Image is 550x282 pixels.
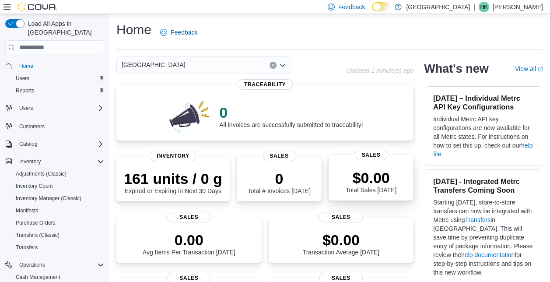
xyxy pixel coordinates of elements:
div: All invoices are successfully submitted to traceability! [219,104,363,128]
a: Inventory Manager (Classic) [12,193,85,204]
button: Adjustments (Classic) [9,168,108,180]
p: Updated 1 minute(s) ago [346,67,413,74]
span: Load All Apps in [GEOGRAPHIC_DATA] [25,19,104,37]
span: Adjustments (Classic) [12,169,104,179]
svg: External link [538,67,543,72]
a: Inventory Count [12,181,56,191]
a: Transfers [465,216,491,223]
a: Feedback [157,24,201,41]
span: Feedback [338,3,365,11]
input: Dark Mode [372,2,390,11]
a: help file [433,142,532,158]
img: 0 [167,99,213,134]
span: Transfers [12,242,104,253]
button: Users [16,103,36,113]
a: help documentation [461,251,515,258]
button: Reports [9,85,108,97]
span: Sales [319,212,363,222]
button: Catalog [2,138,108,150]
span: Manifests [12,205,104,216]
p: | [473,2,475,12]
p: 0.00 [143,231,235,249]
button: Customers [2,120,108,132]
span: Inventory Count [16,183,53,190]
button: Open list of options [279,62,286,69]
h2: What's new [424,62,488,76]
span: Traceability [237,79,293,90]
span: Feedback [171,28,197,37]
p: 0 [248,170,311,187]
span: Adjustments (Classic) [16,170,67,177]
span: Cash Management [16,274,60,281]
button: Operations [2,259,108,271]
span: Inventory [150,151,196,161]
button: Catalog [16,139,41,149]
div: Expired or Expiring in Next 30 Days [124,170,222,194]
button: Transfers [9,241,108,254]
span: [GEOGRAPHIC_DATA] [122,60,186,70]
span: Inventory [19,158,41,165]
div: Total Sales [DATE] [346,169,396,194]
p: 0 [219,104,363,121]
span: Catalog [16,139,104,149]
button: Home [2,60,108,72]
a: Manifests [12,205,42,216]
span: Inventory Count [12,181,104,191]
button: Inventory Manager (Classic) [9,192,108,204]
p: $0.00 [303,231,380,249]
p: [PERSON_NAME] [493,2,543,12]
h3: [DATE] - Integrated Metrc Transfers Coming Soon [433,177,534,194]
span: Purchase Orders [16,219,56,226]
span: Home [16,60,104,71]
span: Operations [16,260,104,270]
span: Purchase Orders [12,218,104,228]
button: Users [9,72,108,85]
p: Starting [DATE], store-to-store transfers can now be integrated with Metrc using in [GEOGRAPHIC_D... [433,198,534,277]
p: $0.00 [346,169,396,187]
span: Transfers (Classic) [12,230,104,240]
span: Users [16,75,29,82]
span: Users [19,105,33,112]
a: Transfers [12,242,41,253]
h3: [DATE] – Individual Metrc API Key Configurations [433,94,534,111]
a: Home [16,61,37,71]
span: Catalog [19,141,37,148]
span: Sales [263,151,296,161]
div: Transaction Average [DATE] [303,231,380,256]
span: Transfers [16,244,38,251]
button: Purchase Orders [9,217,108,229]
button: Inventory Count [9,180,108,192]
a: View allExternal link [515,65,543,72]
span: Manifests [16,207,38,214]
p: Individual Metrc API key configurations are now available for all Metrc states. For instructions ... [433,115,534,159]
span: Inventory [16,156,104,167]
p: 161 units / 0 g [124,170,222,187]
button: Operations [16,260,49,270]
button: Clear input [270,62,277,69]
span: Customers [19,123,45,130]
span: Transfers (Classic) [16,232,60,239]
span: Inventory Manager (Classic) [12,193,104,204]
button: Manifests [9,204,108,217]
span: Home [19,63,33,70]
div: Avg Items Per Transaction [DATE] [143,231,235,256]
button: Inventory [2,155,108,168]
span: Inventory Manager (Classic) [16,195,81,202]
a: Reports [12,85,38,96]
button: Users [2,102,108,114]
a: Transfers (Classic) [12,230,63,240]
a: Purchase Orders [12,218,59,228]
span: Reports [12,85,104,96]
div: Total # Invoices [DATE] [248,170,311,194]
a: Customers [16,121,48,132]
button: Inventory [16,156,44,167]
button: Transfers (Classic) [9,229,108,241]
span: Sales [167,212,210,222]
span: Operations [19,261,45,268]
span: HK [480,2,488,12]
span: Users [16,103,104,113]
h1: Home [116,21,151,39]
a: Adjustments (Classic) [12,169,70,179]
span: Reports [16,87,34,94]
